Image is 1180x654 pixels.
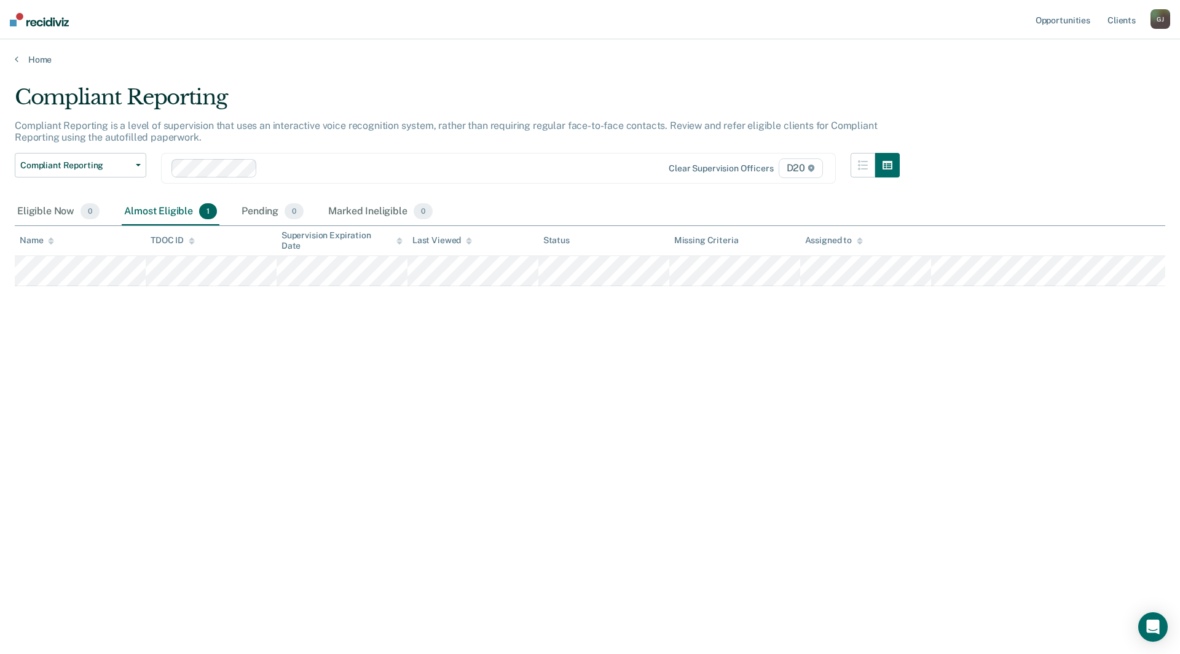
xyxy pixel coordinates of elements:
[151,235,195,246] div: TDOC ID
[15,153,146,177] button: Compliant Reporting
[779,158,823,178] span: D20
[1138,612,1168,642] div: Open Intercom Messenger
[285,203,304,219] span: 0
[805,235,863,246] div: Assigned to
[326,198,435,225] div: Marked Ineligible0
[122,198,219,225] div: Almost Eligible1
[81,203,100,219] span: 0
[669,163,773,174] div: Clear supervision officers
[281,230,403,251] div: Supervision Expiration Date
[199,203,217,219] span: 1
[15,120,877,143] p: Compliant Reporting is a level of supervision that uses an interactive voice recognition system, ...
[1150,9,1170,29] button: GJ
[674,235,739,246] div: Missing Criteria
[15,85,900,120] div: Compliant Reporting
[20,235,54,246] div: Name
[15,198,102,225] div: Eligible Now0
[15,54,1165,65] a: Home
[1150,9,1170,29] div: G J
[10,13,69,26] img: Recidiviz
[543,235,570,246] div: Status
[20,160,131,171] span: Compliant Reporting
[412,235,472,246] div: Last Viewed
[414,203,433,219] span: 0
[239,198,306,225] div: Pending0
